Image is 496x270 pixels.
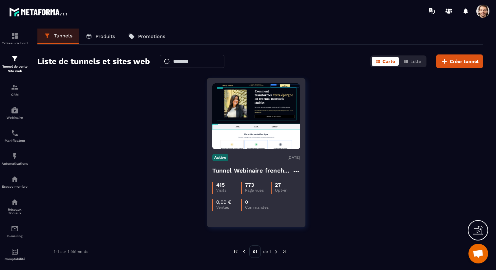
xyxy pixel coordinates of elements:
p: 27 [275,182,281,188]
p: Ventes [216,205,241,210]
img: accountant [11,248,19,256]
img: automations [11,152,19,160]
a: social-networksocial-networkRéseaux Sociaux [2,193,28,220]
button: Carte [372,57,399,66]
img: prev [241,249,247,255]
p: Visits [216,188,241,193]
p: CRM [2,93,28,96]
p: 773 [245,182,254,188]
button: Créer tunnel [436,54,483,68]
p: Tunnels [54,33,72,39]
p: Tunnel de vente Site web [2,64,28,73]
img: formation [11,55,19,63]
a: automationsautomationsEspace membre [2,170,28,193]
img: prev [233,249,239,255]
p: de 1 [263,249,271,254]
p: 01 [249,245,261,258]
a: accountantaccountantComptabilité [2,243,28,266]
p: Automatisations [2,162,28,165]
p: E-mailing [2,234,28,238]
h2: Liste de tunnels et sites web [37,55,150,68]
img: formation [11,83,19,91]
h4: Tunnel Webinaire frenchy partners [212,166,292,175]
p: Planificateur [2,139,28,142]
a: Promotions [122,29,172,44]
img: social-network [11,198,19,206]
img: logo [9,6,68,18]
p: 415 [216,182,225,188]
p: Opt-in [275,188,300,193]
img: next [273,249,279,255]
p: Page vues [245,188,271,193]
p: Tableau de bord [2,41,28,45]
p: [DATE] [287,155,300,160]
img: email [11,225,19,233]
img: image [212,83,300,149]
a: formationformationTunnel de vente Site web [2,50,28,78]
p: Réseaux Sociaux [2,208,28,215]
p: Promotions [138,33,165,39]
img: next [281,249,287,255]
a: emailemailE-mailing [2,220,28,243]
p: Webinaire [2,116,28,119]
a: automationsautomationsWebinaire [2,101,28,124]
p: 0,00 € [216,199,232,205]
p: Comptabilité [2,257,28,261]
span: Créer tunnel [450,58,479,65]
img: formation [11,32,19,40]
a: automationsautomationsAutomatisations [2,147,28,170]
a: Produits [79,29,122,44]
p: Commandes [245,205,270,210]
img: automations [11,106,19,114]
a: formationformationTableau de bord [2,27,28,50]
p: Produits [95,33,115,39]
a: Tunnels [37,29,79,44]
a: schedulerschedulerPlanificateur [2,124,28,147]
div: Ouvrir le chat [468,244,488,263]
button: Liste [400,57,425,66]
p: 1-1 sur 1 éléments [54,249,88,254]
p: Espace membre [2,185,28,188]
img: automations [11,175,19,183]
img: scheduler [11,129,19,137]
p: 0 [245,199,248,205]
span: Liste [410,59,421,64]
a: formationformationCRM [2,78,28,101]
p: Active [212,154,228,161]
span: Carte [382,59,395,64]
